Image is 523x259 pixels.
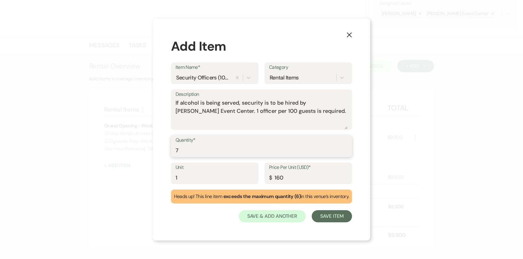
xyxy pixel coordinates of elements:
button: Save & Add Another [239,210,306,222]
label: Unit [176,163,254,172]
label: Description [176,90,348,99]
div: Rental Items [270,73,298,82]
strong: exceeds the maximum quantity ( 6 ) [223,193,301,200]
label: Price Per Unit (USD)* [269,163,347,172]
div: Security Officers (100 - 220 Guests) [176,73,230,82]
label: Quantity* [176,136,348,145]
div: Add Item [171,37,352,56]
textarea: If alcohol is being served, security is to be hired by [PERSON_NAME] Event Center. 1 officer per ... [176,99,348,129]
button: Save Item [312,210,352,222]
label: Category [269,63,347,72]
label: Item Name* [176,63,254,72]
p: Heads up! This line item in this venue’s inventory. [174,193,349,200]
div: $ [269,174,272,182]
